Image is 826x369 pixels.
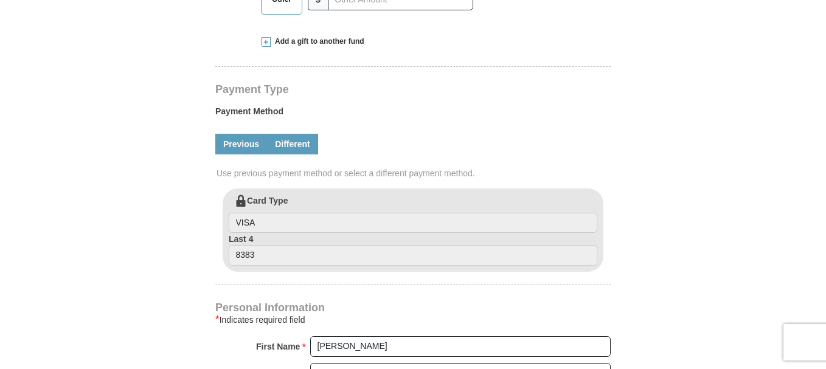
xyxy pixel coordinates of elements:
[267,134,318,154] a: Different
[215,84,611,94] h4: Payment Type
[229,195,597,233] label: Card Type
[229,233,597,266] label: Last 4
[229,213,597,233] input: Card Type
[229,245,597,266] input: Last 4
[271,36,364,47] span: Add a gift to another fund
[215,312,611,327] div: Indicates required field
[256,338,300,355] strong: First Name
[215,105,611,123] label: Payment Method
[215,303,611,312] h4: Personal Information
[217,167,612,179] span: Use previous payment method or select a different payment method.
[215,134,267,154] a: Previous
